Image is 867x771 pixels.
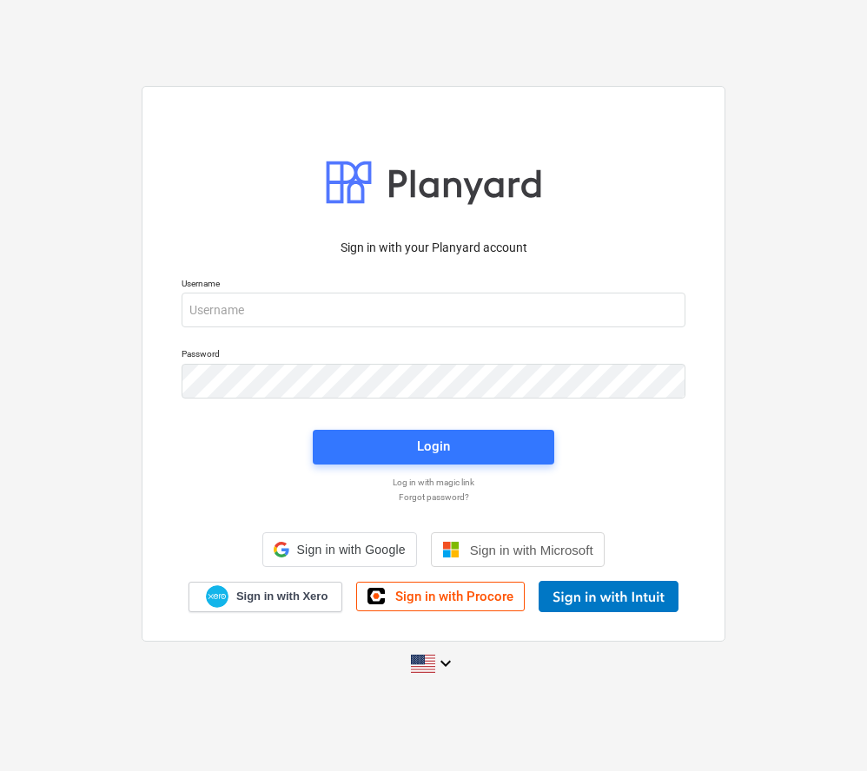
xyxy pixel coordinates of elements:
a: Forgot password? [173,491,694,503]
p: Password [182,348,685,363]
a: Log in with magic link [173,477,694,488]
span: Sign in with Microsoft [470,543,593,557]
i: keyboard_arrow_down [435,653,456,674]
img: Xero logo [206,585,228,609]
span: Sign in with Google [296,543,405,557]
p: Sign in with your Planyard account [182,239,685,257]
span: Sign in with Xero [236,589,328,604]
div: Sign in with Google [262,532,416,567]
span: Sign in with Procore [395,589,513,604]
a: Sign in with Procore [356,582,525,611]
div: Login [417,435,450,458]
a: Sign in with Xero [189,582,343,612]
p: Username [182,278,685,293]
button: Login [313,430,554,465]
img: Microsoft logo [442,541,460,558]
input: Username [182,293,685,327]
